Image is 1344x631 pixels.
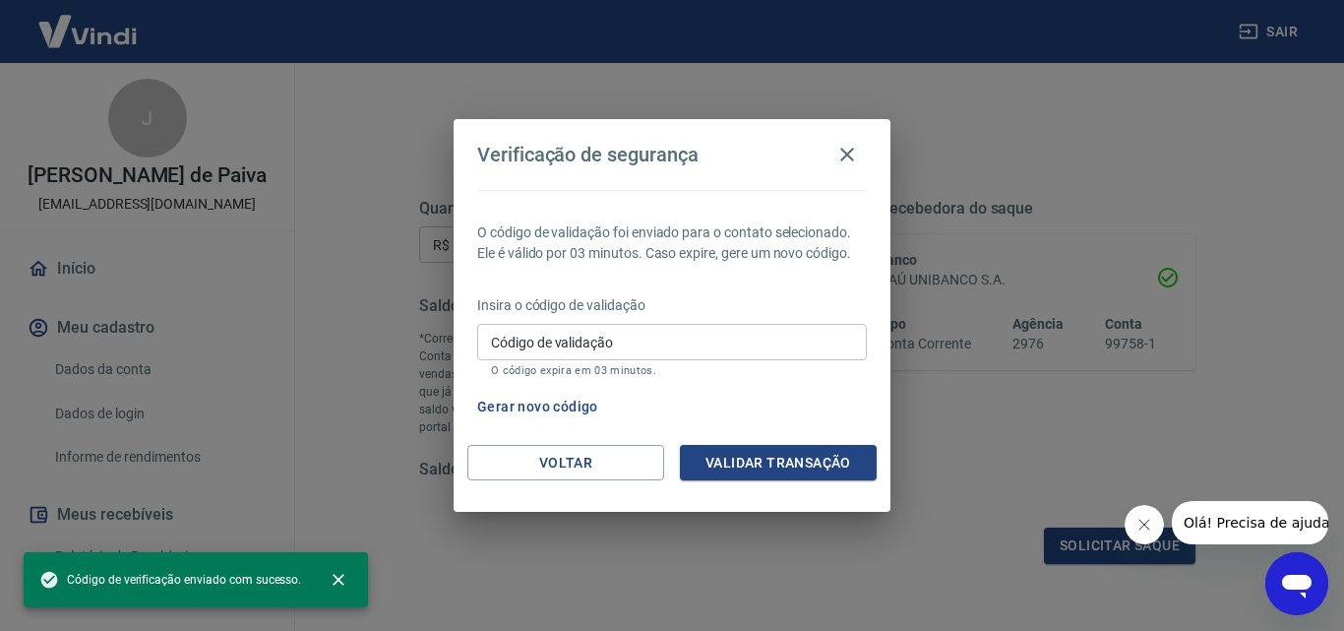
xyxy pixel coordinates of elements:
[477,143,699,166] h4: Verificação de segurança
[491,364,853,377] p: O código expira em 03 minutos.
[469,389,606,425] button: Gerar novo código
[1172,501,1328,544] iframe: Mensagem da empresa
[467,445,664,481] button: Voltar
[317,558,360,601] button: close
[39,570,301,590] span: Código de verificação enviado com sucesso.
[12,14,165,30] span: Olá! Precisa de ajuda?
[1265,552,1328,615] iframe: Botão para abrir a janela de mensagens
[680,445,877,481] button: Validar transação
[477,222,867,264] p: O código de validação foi enviado para o contato selecionado. Ele é válido por 03 minutos. Caso e...
[477,295,867,316] p: Insira o código de validação
[1125,505,1164,544] iframe: Fechar mensagem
